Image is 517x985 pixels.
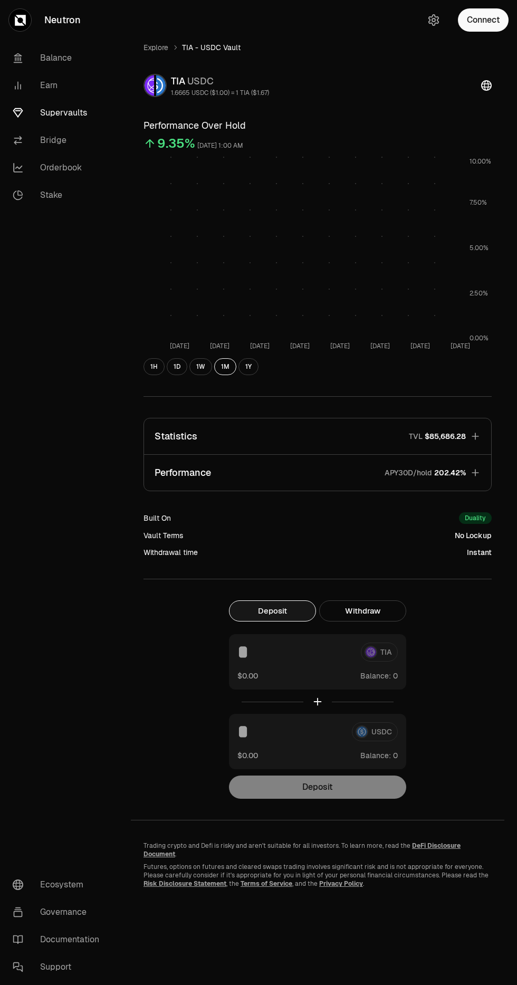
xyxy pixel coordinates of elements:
[197,140,243,152] div: [DATE] 1:00 AM
[4,99,114,127] a: Supervaults
[455,530,492,541] div: No Lockup
[182,42,241,53] span: TIA - USDC Vault
[470,334,489,342] tspan: 0.00%
[459,512,492,524] div: Duality
[470,198,487,207] tspan: 7.50%
[4,154,114,181] a: Orderbook
[360,671,391,681] span: Balance:
[4,871,114,898] a: Ecosystem
[143,841,492,858] p: Trading crypto and Defi is risky and aren't suitable for all investors. To learn more, read the .
[409,431,423,442] p: TVL
[470,157,491,166] tspan: 10.00%
[4,898,114,926] a: Governance
[144,418,491,454] button: StatisticsTVL$85,686.28
[4,72,114,99] a: Earn
[470,289,488,298] tspan: 2.50%
[155,429,197,444] p: Statistics
[238,358,258,375] button: 1Y
[189,358,212,375] button: 1W
[143,118,492,133] h3: Performance Over Hold
[360,750,391,761] span: Balance:
[330,342,350,350] tspan: [DATE]
[4,181,114,209] a: Stake
[4,127,114,154] a: Bridge
[143,547,198,558] div: Withdrawal time
[143,358,165,375] button: 1H
[467,547,492,558] div: Instant
[143,879,226,888] a: Risk Disclosure Statement
[143,42,168,53] a: Explore
[144,455,491,491] button: PerformanceAPY30D/hold202.42%
[4,953,114,981] a: Support
[385,467,432,478] p: APY30D/hold
[451,342,470,350] tspan: [DATE]
[156,75,166,96] img: USDC Logo
[319,879,363,888] a: Privacy Policy
[210,342,229,350] tspan: [DATE]
[155,465,211,480] p: Performance
[157,135,195,152] div: 9.35%
[229,600,316,621] button: Deposit
[237,750,258,761] button: $0.00
[170,342,189,350] tspan: [DATE]
[143,530,183,541] div: Vault Terms
[410,342,430,350] tspan: [DATE]
[425,431,466,442] span: $85,686.28
[470,244,489,252] tspan: 5.00%
[370,342,390,350] tspan: [DATE]
[214,358,236,375] button: 1M
[171,89,269,97] div: 1.6665 USDC ($1.00) = 1 TIA ($1.67)
[4,44,114,72] a: Balance
[143,42,492,53] nav: breadcrumb
[434,467,466,478] span: 202.42%
[237,670,258,681] button: $0.00
[145,75,154,96] img: TIA Logo
[187,75,214,87] span: USDC
[143,513,171,523] div: Built On
[241,879,292,888] a: Terms of Service
[319,600,406,621] button: Withdraw
[171,74,269,89] div: TIA
[143,841,461,858] a: DeFi Disclosure Document
[4,926,114,953] a: Documentation
[143,863,492,888] p: Futures, options on futures and cleared swaps trading involves significant risk and is not approp...
[250,342,270,350] tspan: [DATE]
[290,342,310,350] tspan: [DATE]
[167,358,187,375] button: 1D
[458,8,509,32] button: Connect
